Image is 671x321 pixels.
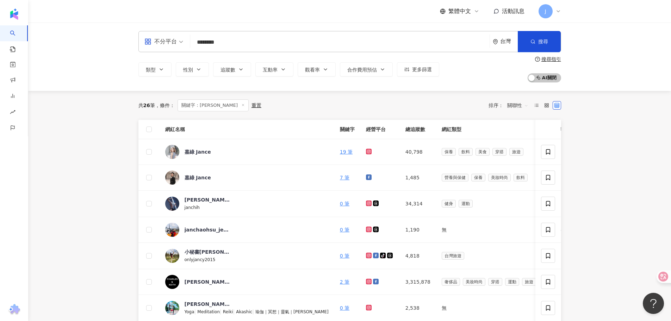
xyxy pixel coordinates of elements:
span: 美食 [476,148,490,156]
span: 穿搭 [492,148,507,156]
span: 飲料 [514,174,528,181]
span: 追蹤數 [220,67,235,73]
div: 重置 [251,103,261,108]
div: 小秘書[PERSON_NAME] [185,248,230,255]
button: 類型 [138,62,172,76]
button: 追蹤數 [213,62,251,76]
img: KOL Avatar [165,223,179,237]
div: 無 [442,304,539,312]
a: KOL Avatarjanchaohsu_jefferson [165,223,329,237]
span: janchih [185,205,200,210]
a: KOL Avatar[PERSON_NAME]janchih [165,196,329,211]
span: appstore [144,38,151,45]
img: KOL Avatar [165,197,179,211]
span: onlyjancy2015 [185,257,216,262]
a: search [10,25,24,53]
span: Reiki [223,309,233,314]
a: KOL Avatar小秘書[PERSON_NAME]onlyjancy2015 [165,248,329,263]
span: 活動訊息 [502,8,524,14]
img: KOL Avatar [165,301,179,315]
a: 2 筆 [340,279,349,285]
span: | [220,309,223,314]
img: KOL Avatar [165,171,179,185]
div: [PERSON_NAME] [185,196,230,203]
div: [PERSON_NAME] & [PERSON_NAME] [185,278,230,285]
th: 網紅類型 [436,120,545,139]
a: KOL Avatar嘉綠 Jance [165,145,329,159]
div: [PERSON_NAME] [185,301,230,308]
img: KOL Avatar [165,275,179,289]
span: 旅遊 [509,148,523,156]
td: 1,485 [400,165,436,191]
img: KOL Avatar [165,249,179,263]
a: KOL Avatar[PERSON_NAME]Yoga|Meditation|Reiki|Akashic|瑜伽｜冥想｜靈氣｜[PERSON_NAME] [165,301,329,315]
span: 觀看率 [305,67,320,73]
span: 美妝時尚 [463,278,485,286]
span: 更多篩選 [412,67,432,72]
img: logo icon [8,8,20,20]
span: question-circle [535,57,540,62]
td: 1,190 [400,217,436,243]
span: 瑜伽｜冥想｜靈氣｜[PERSON_NAME] [255,309,329,314]
button: 更多篩選 [397,62,439,76]
div: 共 筆 [138,103,155,108]
span: 旅遊 [522,278,536,286]
a: 7 筆 [340,175,349,180]
th: 關鍵字 [334,120,360,139]
span: 穿搭 [488,278,502,286]
div: 無 [442,226,539,234]
span: 保養 [471,174,485,181]
div: 排序： [489,100,532,111]
button: 合作費用預估 [340,62,393,76]
td: 3,315,878 [400,269,436,295]
div: 嘉綠 Jance [185,148,211,155]
a: KOL Avatar[PERSON_NAME] & [PERSON_NAME] [165,275,329,289]
td: 34,314 [400,191,436,217]
span: Meditation [197,309,220,314]
span: 合作費用預估 [347,67,377,73]
button: 搜尋 [518,31,561,52]
a: 0 筆 [340,305,349,311]
a: 0 筆 [340,227,349,233]
span: 健身 [442,200,456,208]
div: 不分平台 [144,36,177,47]
span: 條件 ： [155,103,175,108]
span: 飲料 [459,148,473,156]
span: 運動 [459,200,473,208]
span: | [194,309,198,314]
div: 搜尋指引 [541,56,561,62]
span: | [252,309,255,314]
td: 4,818 [400,243,436,269]
span: J [545,7,546,15]
span: 運動 [505,278,519,286]
span: Akashic [236,309,252,314]
th: 總追蹤數 [400,120,436,139]
span: Yoga [185,309,194,314]
span: 美妝時尚 [488,174,511,181]
span: 性別 [183,67,193,73]
button: 互動率 [255,62,293,76]
span: 保養 [442,148,456,156]
span: rise [10,105,15,121]
th: 網紅名稱 [160,120,334,139]
th: 經營平台 [360,120,400,139]
span: 26 [143,103,150,108]
a: 0 筆 [340,253,349,259]
a: 19 筆 [340,149,353,155]
div: janchaohsu_jefferson [185,226,230,233]
span: 營養與保健 [442,174,468,181]
span: environment [493,39,498,44]
img: chrome extension [7,304,21,315]
span: 關聯性 [507,100,528,111]
span: 互動率 [263,67,278,73]
img: KOL Avatar [165,145,179,159]
button: 性別 [176,62,209,76]
div: 嘉綠 Jance [185,174,211,181]
button: 觀看率 [298,62,336,76]
div: 台灣 [500,38,518,44]
a: KOL Avatar嘉綠 Jance [165,171,329,185]
a: 0 筆 [340,201,349,206]
iframe: Help Scout Beacon - Open [643,293,664,314]
span: 繁體中文 [448,7,471,15]
td: 40,798 [400,139,436,165]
